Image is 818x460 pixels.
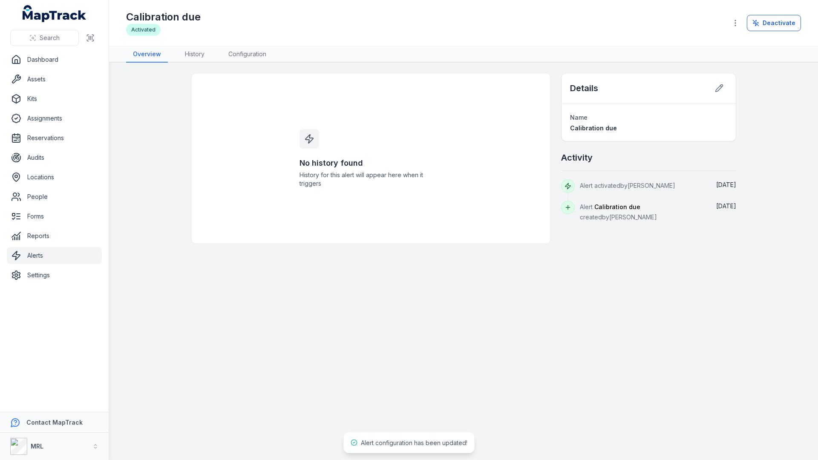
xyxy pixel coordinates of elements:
[7,267,102,284] a: Settings
[580,203,657,221] span: Alert created by [PERSON_NAME]
[126,24,161,36] div: Activated
[7,90,102,107] a: Kits
[594,203,640,210] span: Calibration due
[580,182,675,189] span: Alert activated by [PERSON_NAME]
[23,5,86,22] a: MapTrack
[126,10,201,24] h1: Calibration due
[570,82,598,94] h2: Details
[178,46,211,63] a: History
[26,419,83,426] strong: Contact MapTrack
[10,30,79,46] button: Search
[31,443,43,450] strong: MRL
[7,169,102,186] a: Locations
[716,181,736,188] span: [DATE]
[300,157,443,169] h3: No history found
[747,15,801,31] button: Deactivate
[7,71,102,88] a: Assets
[300,171,443,188] span: History for this alert will appear here when it triggers
[716,202,736,210] time: 15/09/2025, 11:04:29 am
[570,124,617,132] span: Calibration due
[7,110,102,127] a: Assignments
[7,51,102,68] a: Dashboard
[561,152,593,164] h2: Activity
[126,46,168,63] a: Overview
[7,208,102,225] a: Forms
[716,202,736,210] span: [DATE]
[40,34,60,42] span: Search
[7,149,102,166] a: Audits
[7,188,102,205] a: People
[716,181,736,188] time: 15/09/2025, 11:06:11 am
[7,227,102,244] a: Reports
[222,46,273,63] a: Configuration
[570,114,588,121] span: Name
[7,247,102,264] a: Alerts
[7,129,102,147] a: Reservations
[361,439,467,446] span: Alert configuration has been updated!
